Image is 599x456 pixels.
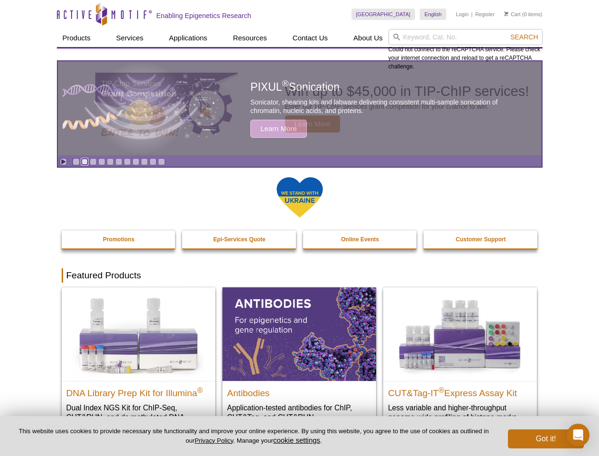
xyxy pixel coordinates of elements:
button: Got it! [508,429,584,448]
a: [GEOGRAPHIC_DATA] [351,9,415,20]
input: Keyword, Cat. No. [388,29,543,45]
a: Go to slide 8 [132,158,139,165]
a: English [420,9,446,20]
sup: ® [197,386,203,394]
h2: CUT&Tag-IT Express Assay Kit [388,384,532,398]
a: Services [111,29,149,47]
a: Go to slide 2 [81,158,88,165]
a: Toggle autoplay [60,158,67,165]
a: CUT&Tag-IT® Express Assay Kit CUT&Tag-IT®Express Assay Kit Less variable and higher-throughput ge... [383,287,537,431]
a: All Antibodies Antibodies Application-tested antibodies for ChIP, CUT&Tag, and CUT&RUN. [222,287,376,431]
a: Go to slide 6 [115,158,122,165]
strong: Promotions [103,236,135,243]
div: Could not connect to the reCAPTCHA service. Please check your internet connection and reload to g... [388,29,543,71]
a: Register [475,11,495,18]
a: Go to slide 5 [107,158,114,165]
sup: ® [439,386,444,394]
button: cookie settings [273,436,320,444]
a: Contact Us [287,29,333,47]
h2: Featured Products [62,268,538,283]
div: Open Intercom Messenger [567,424,590,446]
img: All Antibodies [222,287,376,380]
a: Login [456,11,469,18]
a: Promotions [62,230,176,248]
a: Go to slide 10 [149,158,157,165]
h2: Enabling Epigenetics Research [157,11,251,20]
p: Application-tested antibodies for ChIP, CUT&Tag, and CUT&RUN. [227,403,371,422]
a: Products [57,29,96,47]
img: CUT&Tag-IT® Express Assay Kit [383,287,537,380]
button: Search [507,33,541,41]
a: Cart [504,11,521,18]
a: Go to slide 4 [98,158,105,165]
a: Resources [227,29,273,47]
p: This website uses cookies to provide necessary site functionality and improve your online experie... [15,427,492,445]
a: Go to slide 7 [124,158,131,165]
a: Epi-Services Quote [182,230,297,248]
a: Customer Support [424,230,538,248]
a: Privacy Policy [194,437,233,444]
a: About Us [348,29,388,47]
a: DNA Library Prep Kit for Illumina DNA Library Prep Kit for Illumina® Dual Index NGS Kit for ChIP-... [62,287,215,441]
strong: Customer Support [456,236,506,243]
a: Go to slide 3 [90,158,97,165]
a: Go to slide 11 [158,158,165,165]
strong: Online Events [341,236,379,243]
strong: Epi-Services Quote [213,236,266,243]
img: We Stand With Ukraine [276,176,323,218]
p: Less variable and higher-throughput genome-wide profiling of histone marks​. [388,403,532,422]
h2: DNA Library Prep Kit for Illumina [66,384,211,398]
li: (0 items) [504,9,543,20]
a: Go to slide 9 [141,158,148,165]
span: Search [510,33,538,41]
li: | [471,9,473,20]
h2: Antibodies [227,384,371,398]
img: DNA Library Prep Kit for Illumina [62,287,215,380]
a: Applications [163,29,213,47]
a: Online Events [303,230,418,248]
p: Dual Index NGS Kit for ChIP-Seq, CUT&RUN, and ds methylated DNA assays. [66,403,211,432]
img: Your Cart [504,11,508,16]
a: Go to slide 1 [73,158,80,165]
